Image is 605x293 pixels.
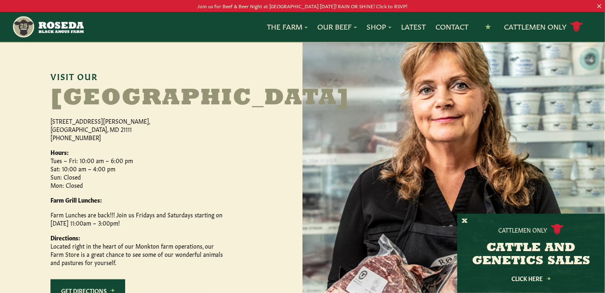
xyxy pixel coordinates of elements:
h6: Visit Our [50,72,252,81]
a: The Farm [267,21,308,32]
h2: [GEOGRAPHIC_DATA] [50,87,252,110]
h3: CATTLE AND GENETICS SALES [467,242,595,268]
p: Located right in the heart of our Monkton farm operations, our Farm Store is a great chance to se... [50,233,223,266]
a: Cattlemen Only [504,20,583,34]
p: Farm Lunches are back!!! Join us Fridays and Saturdays starting on [DATE] 11:00am – 3:00pm! [50,210,223,227]
img: cattle-icon.svg [551,224,564,235]
p: Tues – Fri: 10:00 am – 6:00 pm Sat: 10:00 am – 4:00 pm Sun: Closed Mon: Closed [50,148,223,189]
nav: Main Navigation [12,12,593,42]
a: Our Beef [318,21,357,32]
button: X [462,217,467,226]
strong: Directions: [50,233,80,242]
p: [STREET_ADDRESS][PERSON_NAME], [GEOGRAPHIC_DATA], MD 21111 [PHONE_NUMBER] [50,117,223,141]
a: Click Here [494,276,568,281]
p: Cattlemen Only [499,226,548,234]
strong: Hours: [50,148,69,156]
a: Shop [367,21,392,32]
a: Contact [436,21,469,32]
p: Join us for Beef & Beer Night at [GEOGRAPHIC_DATA] [DATE]! RAIN OR SHINE! Click to RSVP! [30,2,575,10]
strong: Farm Grill Lunches: [50,196,102,204]
a: Latest [401,21,426,32]
img: https://roseda.com/wp-content/uploads/2021/05/roseda-25-header.png [12,15,83,39]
